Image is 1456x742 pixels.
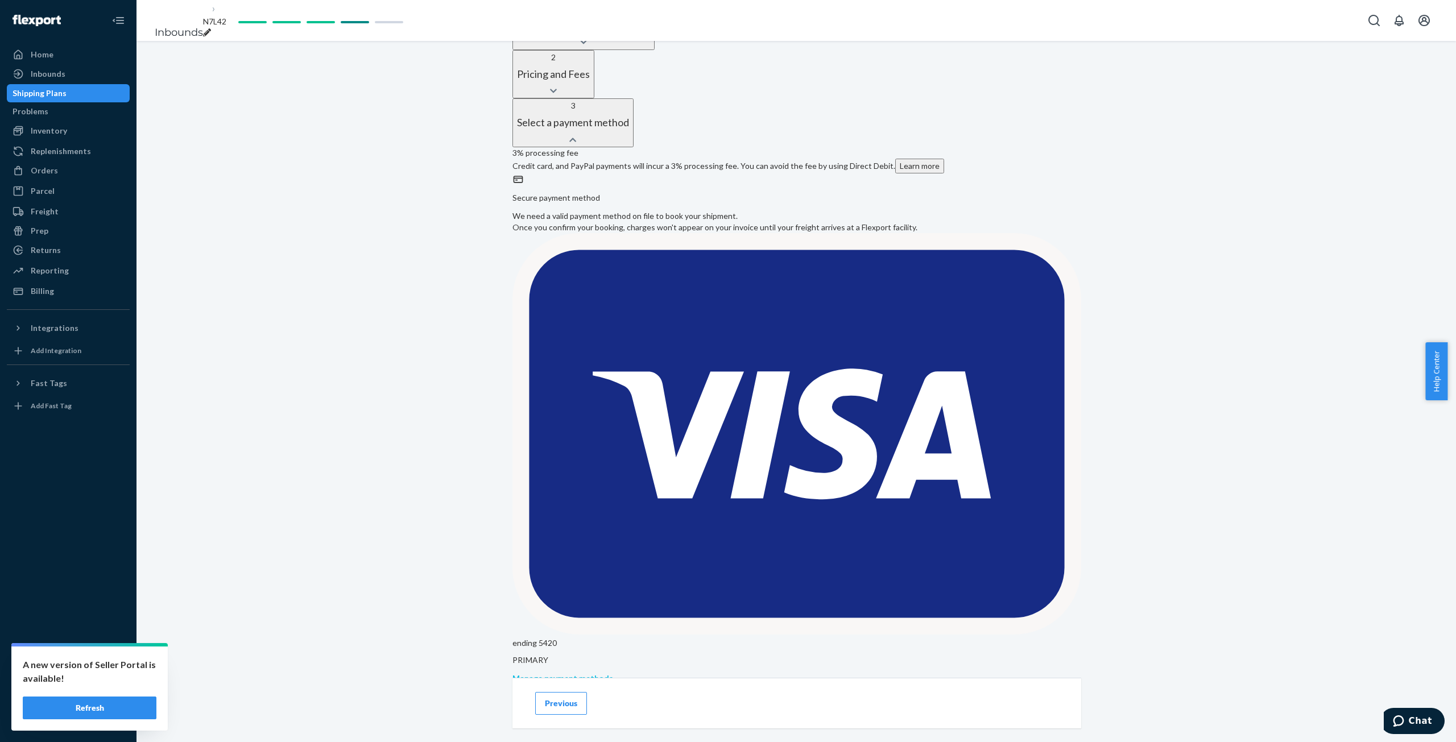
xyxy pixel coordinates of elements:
[895,159,944,173] button: Learn more
[31,378,67,389] div: Fast Tags
[512,222,1081,233] p: Once you confirm your booking, charges won't appear on your invoice until your freight arrives at...
[512,673,1081,684] p: Manage payment methods
[7,84,130,102] a: Shipping Plans
[7,691,130,709] a: Help Center
[1384,708,1445,736] iframe: Opens a widget where you can chat to one of our agents
[31,206,59,217] div: Freight
[512,210,1081,233] p: We need a valid payment method on file to book your shipment.
[31,322,78,334] div: Integrations
[7,202,130,221] a: Freight
[23,697,156,719] button: Refresh
[512,147,1081,159] div: 3% processing fee
[1425,342,1447,400] button: Help Center
[31,185,55,197] div: Parcel
[7,282,130,300] a: Billing
[7,652,130,670] a: Settings
[7,710,130,728] button: Give Feedback
[203,16,226,26] span: N7L42
[31,125,67,136] div: Inventory
[517,100,629,111] div: 3
[23,658,156,685] p: A new version of Seller Portal is available!
[31,225,48,237] div: Prep
[107,9,130,32] button: Close Navigation
[512,637,1081,649] p: ending 5420
[512,50,594,99] button: 2Pricing and Fees
[1413,9,1436,32] button: Open account menu
[13,15,61,26] img: Flexport logo
[7,671,130,690] a: Talk to Support
[7,397,130,415] a: Add Fast Tag
[7,319,130,337] button: Integrations
[1363,9,1385,32] button: Open Search Box
[7,122,130,140] a: Inventory
[535,692,587,715] button: Previous
[512,192,1081,204] p: Secure payment method
[31,146,91,157] div: Replenishments
[7,241,130,259] a: Returns
[7,102,130,121] a: Problems
[7,45,130,64] a: Home
[31,49,53,60] div: Home
[155,26,203,39] a: Inbounds
[512,654,1081,666] div: PRIMARY
[517,117,629,128] h4: Select a payment method
[7,342,130,360] a: Add Integration
[517,52,590,63] div: 2
[7,262,130,280] a: Reporting
[517,69,590,80] h4: Pricing and Fees
[1388,9,1410,32] button: Open notifications
[7,161,130,180] a: Orders
[7,142,130,160] a: Replenishments
[31,68,65,80] div: Inbounds
[7,222,130,240] a: Prep
[13,88,67,99] div: Shipping Plans
[7,65,130,83] a: Inbounds
[13,106,48,117] div: Problems
[512,98,634,147] button: 3Select a payment method
[31,265,69,276] div: Reporting
[31,346,81,355] div: Add Integration
[31,165,58,176] div: Orders
[512,159,1081,173] p: Credit card, and PayPal payments will incur a 3% processing fee. You can avoid the fee by using D...
[31,401,72,411] div: Add Fast Tag
[31,244,61,256] div: Returns
[7,374,130,392] button: Fast Tags
[31,285,54,297] div: Billing
[7,182,130,200] a: Parcel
